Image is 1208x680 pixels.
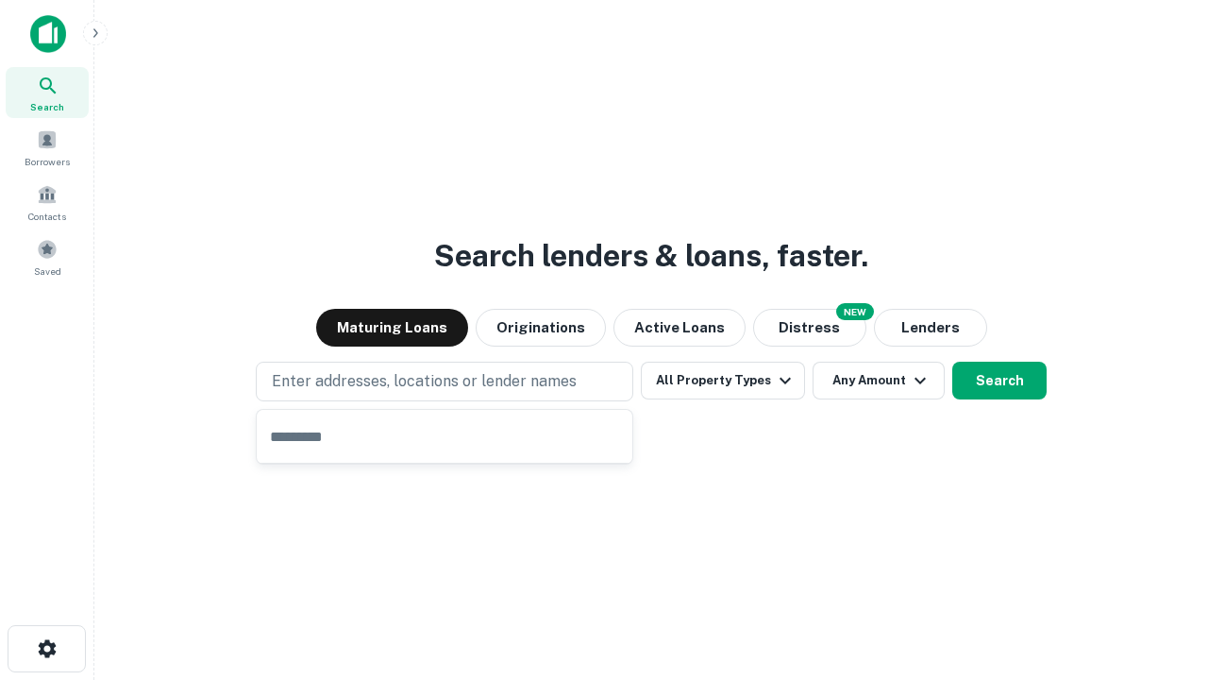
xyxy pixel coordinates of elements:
button: All Property Types [641,362,805,399]
span: Borrowers [25,154,70,169]
div: NEW [836,303,874,320]
a: Search [6,67,89,118]
button: Search distressed loans with lien and other non-mortgage details. [753,309,866,347]
button: Search [952,362,1047,399]
button: Originations [476,309,606,347]
button: Enter addresses, locations or lender names [256,362,633,401]
a: Borrowers [6,122,89,173]
h3: Search lenders & loans, faster. [434,233,868,279]
span: Search [30,99,64,114]
img: capitalize-icon.png [30,15,66,53]
a: Contacts [6,177,89,228]
button: Active Loans [613,309,746,347]
p: Enter addresses, locations or lender names [272,370,577,393]
button: Lenders [874,309,987,347]
iframe: Chat Widget [1114,529,1208,620]
span: Contacts [28,209,66,224]
a: Saved [6,231,89,282]
button: Any Amount [813,362,945,399]
button: Maturing Loans [316,309,468,347]
span: Saved [34,263,61,279]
